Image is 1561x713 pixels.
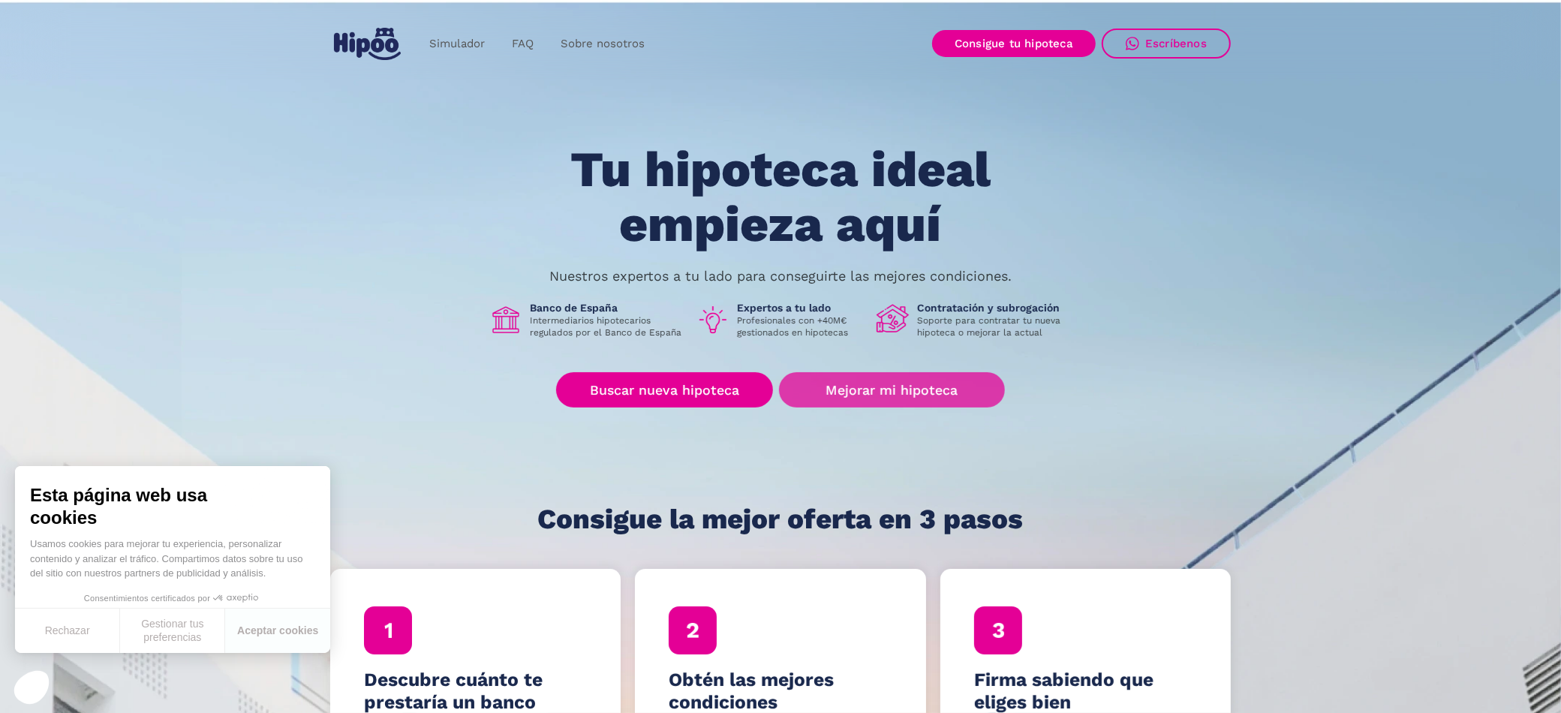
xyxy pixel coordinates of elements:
p: Soporte para contratar tu nueva hipoteca o mejorar la actual [917,314,1072,338]
p: Nuestros expertos a tu lado para conseguirte las mejores condiciones. [549,270,1012,282]
a: Escríbenos [1102,29,1231,59]
h1: Banco de España [530,301,684,314]
p: Intermediarios hipotecarios regulados por el Banco de España [530,314,684,338]
h1: Tu hipoteca ideal empieza aquí [496,143,1065,251]
a: FAQ [498,29,547,59]
a: home [330,22,404,66]
p: Profesionales con +40M€ gestionados en hipotecas [737,314,865,338]
a: Sobre nosotros [547,29,658,59]
a: Simulador [416,29,498,59]
a: Mejorar mi hipoteca [779,372,1005,408]
div: Escríbenos [1145,37,1207,50]
h1: Expertos a tu lado [737,301,865,314]
a: Buscar nueva hipoteca [556,372,773,408]
a: Consigue tu hipoteca [932,30,1096,57]
h1: Consigue la mejor oferta en 3 pasos [538,504,1024,534]
h1: Contratación y subrogación [917,301,1072,314]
